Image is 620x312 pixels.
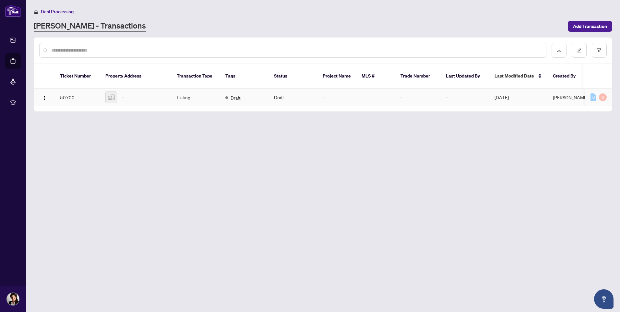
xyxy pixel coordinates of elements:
td: Draft [269,89,317,106]
span: download [557,48,561,53]
td: - [317,89,356,106]
td: - [395,89,441,106]
span: [DATE] [495,94,509,100]
th: Ticket Number [55,64,100,89]
span: Deal Processing [41,9,74,15]
button: download [552,43,566,58]
button: edit [572,43,587,58]
button: Add Transaction [568,21,612,32]
img: logo [5,5,21,17]
td: - [441,89,489,106]
th: Last Modified Date [489,64,548,89]
button: Logo [39,92,50,102]
th: Property Address [100,64,172,89]
div: 0 [599,93,607,101]
th: Project Name [317,64,356,89]
th: Status [269,64,317,89]
th: Tags [220,64,269,89]
span: - [122,94,124,101]
span: home [34,9,38,14]
span: [PERSON_NAME] [553,94,588,100]
td: 50700 [55,89,100,106]
button: filter [592,43,607,58]
th: Trade Number [395,64,441,89]
th: Created By [548,64,587,89]
a: [PERSON_NAME] - Transactions [34,20,146,32]
th: Transaction Type [172,64,220,89]
th: Last Updated By [441,64,489,89]
img: Logo [42,95,47,101]
span: edit [577,48,581,53]
img: thumbnail-img [106,92,117,103]
span: Add Transaction [573,21,607,31]
span: Last Modified Date [495,72,534,79]
button: Open asap [594,289,614,309]
img: Profile Icon [7,293,19,305]
span: Draft [231,94,241,101]
td: Listing [172,89,220,106]
th: MLS # [356,64,395,89]
span: filter [597,48,602,53]
div: 0 [590,93,596,101]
